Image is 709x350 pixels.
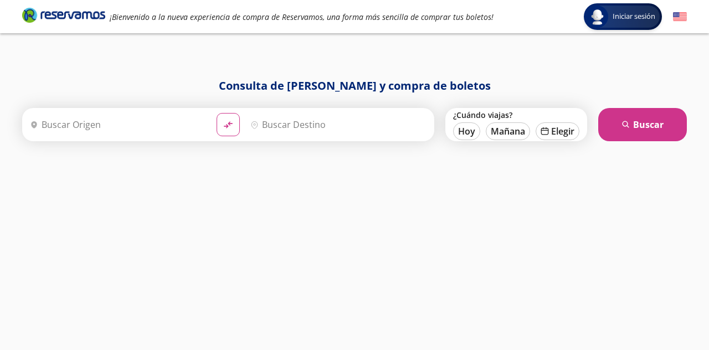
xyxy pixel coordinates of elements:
input: Buscar Origen [25,111,208,138]
button: English [673,10,687,24]
h1: Consulta de [PERSON_NAME] y compra de boletos [22,78,687,94]
button: Elegir [536,122,579,140]
button: Mañana [486,122,530,140]
i: Brand Logo [22,7,105,23]
span: Iniciar sesión [608,11,660,22]
label: ¿Cuándo viajas? [453,110,579,120]
em: ¡Bienvenido a la nueva experiencia de compra de Reservamos, una forma más sencilla de comprar tus... [110,12,494,22]
button: Hoy [453,122,480,140]
input: Buscar Destino [246,111,428,138]
button: Buscar [598,108,687,141]
a: Brand Logo [22,7,105,27]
